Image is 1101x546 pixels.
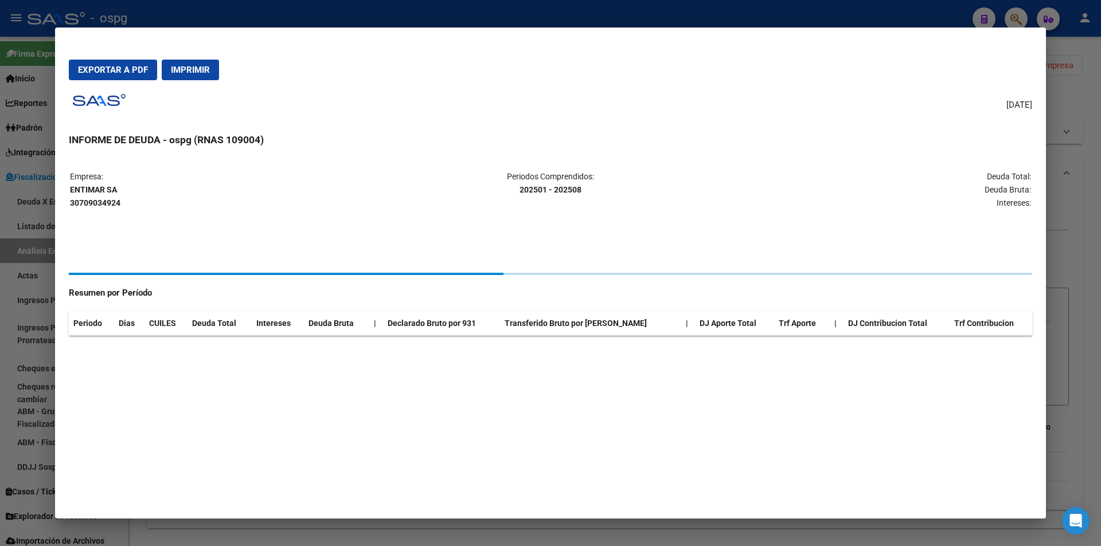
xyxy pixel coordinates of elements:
[695,311,774,336] th: DJ Aporte Total
[188,311,252,336] th: Deuda Total
[500,311,682,336] th: Transferido Bruto por [PERSON_NAME]
[145,311,188,336] th: CUILES
[681,311,695,336] th: |
[830,311,844,336] th: |
[162,60,219,80] button: Imprimir
[1062,507,1090,535] div: Open Intercom Messenger
[712,170,1031,209] p: Deuda Total: Deuda Bruta: Intereses:
[69,60,157,80] button: Exportar a PDF
[69,286,1032,300] h4: Resumen por Período
[69,132,1032,147] h3: INFORME DE DEUDA - ospg (RNAS 109004)
[520,185,581,194] strong: 202501 - 202508
[304,311,369,336] th: Deuda Bruta
[171,65,210,75] span: Imprimir
[70,170,389,209] p: Empresa:
[391,170,710,197] p: Periodos Comprendidos:
[78,65,148,75] span: Exportar a PDF
[114,311,145,336] th: Dias
[69,311,114,336] th: Periodo
[844,311,950,336] th: DJ Contribucion Total
[383,311,500,336] th: Declarado Bruto por 931
[774,311,830,336] th: Trf Aporte
[369,311,383,336] th: |
[70,185,120,207] strong: ENTIMAR SA 30709034924
[252,311,304,336] th: Intereses
[950,311,1032,336] th: Trf Contribucion
[1006,99,1032,112] span: [DATE]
